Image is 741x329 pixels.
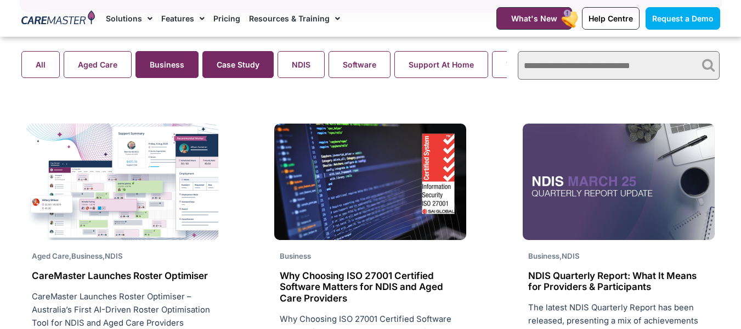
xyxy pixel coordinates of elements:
[274,124,466,240] img: ISO27001-LOGO
[21,51,60,78] button: All
[523,124,715,240] img: ndis-qtr-report-australia-dissability-care-March-2025
[652,14,714,23] span: Request a Demo
[496,7,572,30] a: What's New
[32,252,69,260] span: Aged Care
[64,51,132,78] button: Aged Care
[32,252,123,260] span: , ,
[562,252,580,260] span: NDIS
[202,51,274,78] button: Case Study
[528,252,559,260] span: Business
[105,252,123,260] span: NDIS
[280,270,461,304] h2: Why Choosing ISO 27001 Certified Software Matters for NDIS and Aged Care Providers
[528,270,709,293] h2: NDIS Quarterly Report: What It Means for Providers & Participants
[278,51,325,78] button: NDIS
[135,51,199,78] button: Business
[26,124,218,240] img: press-realease-image 2x
[528,252,580,260] span: ,
[280,252,311,260] span: Business
[589,14,633,23] span: Help Centre
[492,51,552,78] button: Webinar
[511,14,557,23] span: What's New
[329,51,391,78] button: Software
[21,10,95,27] img: CareMaster Logo
[394,51,488,78] button: Support At Home
[32,270,213,281] h2: CareMaster Launches Roster Optimiser
[582,7,640,30] a: Help Centre
[71,252,103,260] span: Business
[646,7,720,30] a: Request a Demo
